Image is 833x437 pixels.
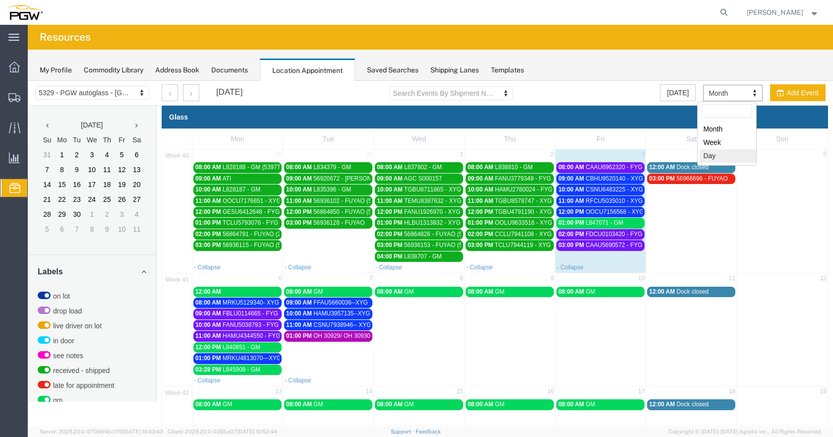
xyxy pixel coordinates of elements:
[168,429,277,435] span: Client: 2025.20.0-035ba07
[391,429,416,435] a: Support
[84,65,143,75] div: Commodity Library
[123,429,163,435] span: [DATE] 10:43:43
[491,65,524,75] div: Templates
[747,7,803,18] span: Brandy Shannon
[7,5,43,20] img: logo
[40,65,72,75] div: My Profile
[40,25,91,50] h4: Resources
[668,428,821,436] span: Copyright © [DATE]-[DATE] Agistix Inc., All Rights Reserved
[746,6,820,18] button: [PERSON_NAME]
[260,59,355,81] div: Location Appointment
[28,81,833,427] iframe: FS Legacy Container
[416,429,441,435] a: Feedback
[211,65,248,75] div: Documents
[430,65,479,75] div: Shipping Lanes
[367,65,418,75] div: Saved Searches
[155,65,199,75] div: Address Book
[237,429,277,435] span: [DATE] 10:52:44
[40,429,163,435] span: Server: 2025.20.0-970904bc0f3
